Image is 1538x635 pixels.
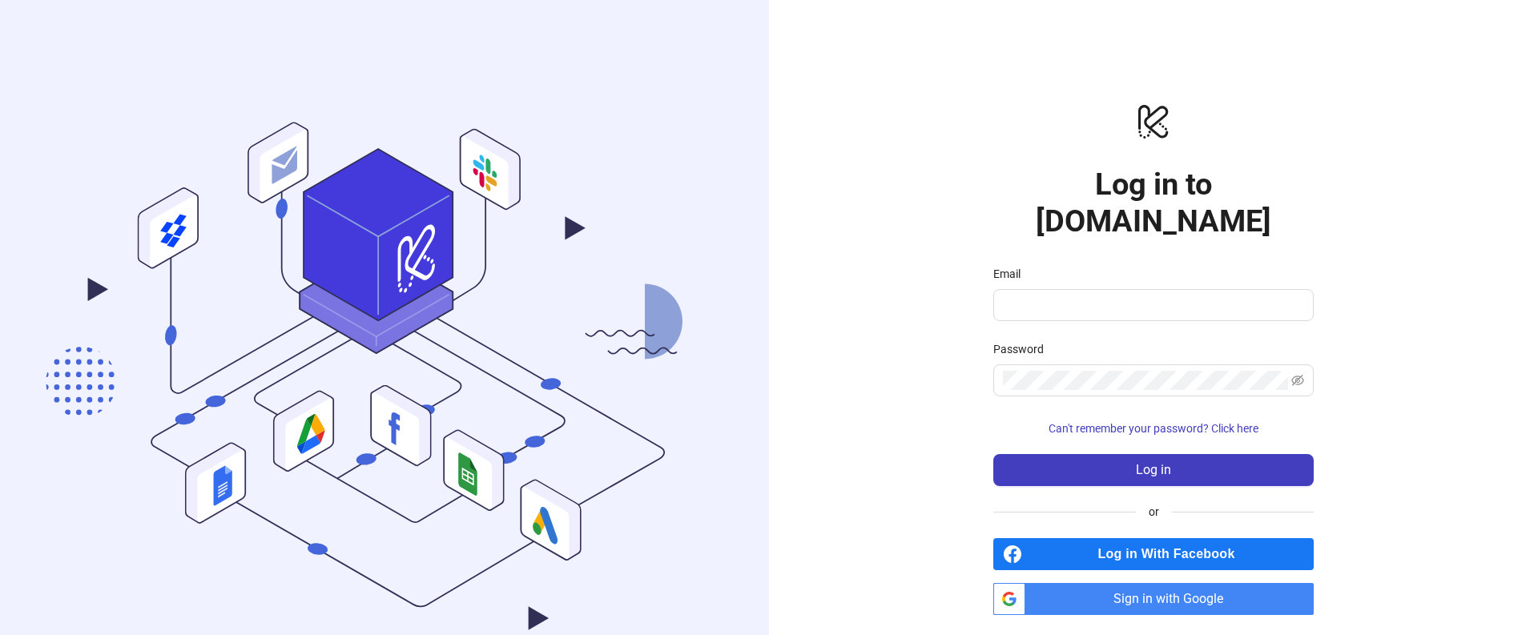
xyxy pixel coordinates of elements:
a: Sign in with Google [993,583,1314,615]
span: Log in With Facebook [1029,538,1314,570]
span: eye-invisible [1291,374,1304,387]
h1: Log in to [DOMAIN_NAME] [993,166,1314,239]
input: Password [1003,371,1288,390]
a: Log in With Facebook [993,538,1314,570]
label: Email [993,265,1031,283]
span: Log in [1136,463,1171,477]
a: Can't remember your password? Click here [993,422,1314,435]
input: Email [1003,295,1301,315]
button: Can't remember your password? Click here [993,416,1314,441]
label: Password [993,340,1054,358]
button: Log in [993,454,1314,486]
span: Sign in with Google [1032,583,1314,615]
span: Can't remember your password? Click here [1049,422,1258,435]
span: or [1136,503,1172,520]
